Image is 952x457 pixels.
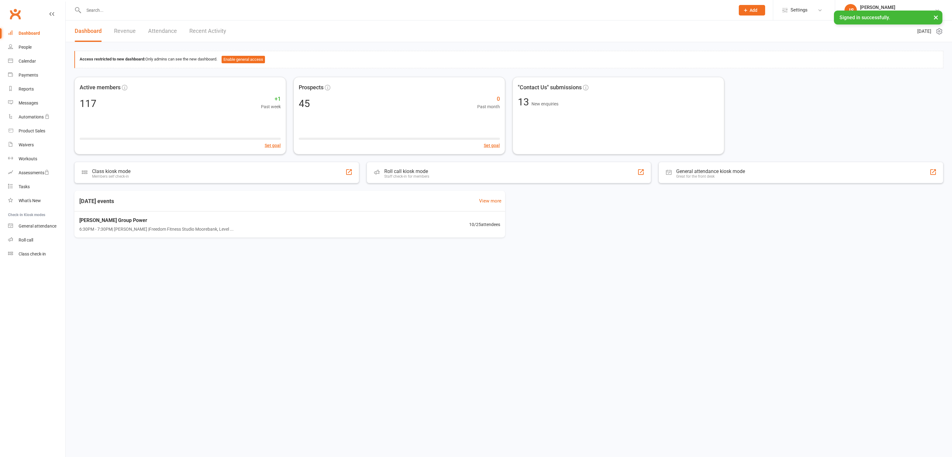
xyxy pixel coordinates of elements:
[8,68,65,82] a: Payments
[19,184,30,189] div: Tasks
[114,20,136,42] a: Revenue
[261,95,281,104] span: +1
[479,197,501,205] a: View more
[676,174,745,179] div: Great for the front desk
[148,20,177,42] a: Attendance
[8,26,65,40] a: Dashboard
[80,83,121,92] span: Active members
[860,5,935,10] div: [PERSON_NAME]
[19,45,32,50] div: People
[19,142,34,147] div: Waivers
[8,166,65,180] a: Assessments
[484,142,500,149] button: Set goal
[19,198,41,203] div: What's New
[74,196,119,207] h3: [DATE] events
[8,194,65,208] a: What's New
[19,251,46,256] div: Class check-in
[299,99,310,109] div: 45
[189,20,226,42] a: Recent Activity
[791,3,808,17] span: Settings
[19,87,34,91] div: Reports
[8,247,65,261] a: Class kiosk mode
[79,226,234,233] span: 6:30PM - 7:30PM | [PERSON_NAME] | Freedom Fitness Studio Moorebank, Level ...
[8,233,65,247] a: Roll call
[19,59,36,64] div: Calendar
[80,56,938,63] div: Only admins can see the new dashboard.
[75,20,102,42] a: Dashboard
[19,224,56,228] div: General attendance
[299,83,324,92] span: Prospects
[8,110,65,124] a: Automations
[840,15,890,20] span: Signed in successfully.
[8,180,65,194] a: Tasks
[8,96,65,110] a: Messages
[477,95,500,104] span: 0
[19,128,45,133] div: Product Sales
[860,10,935,16] div: Freedom Fitness [GEOGRAPHIC_DATA]
[19,237,33,242] div: Roll call
[739,5,765,16] button: Add
[531,101,558,106] span: New enquiries
[469,221,500,228] span: 10 / 25 attendees
[265,142,281,149] button: Set goal
[750,8,757,13] span: Add
[477,103,500,110] span: Past month
[79,216,234,224] span: [PERSON_NAME] Group Power
[19,156,37,161] div: Workouts
[8,152,65,166] a: Workouts
[92,168,130,174] div: Class kiosk mode
[19,73,38,78] div: Payments
[80,99,96,109] div: 117
[19,114,44,119] div: Automations
[384,168,429,174] div: Roll call kiosk mode
[8,138,65,152] a: Waivers
[844,4,857,16] div: JS
[518,96,531,108] span: 13
[92,174,130,179] div: Members self check-in
[19,100,38,105] div: Messages
[518,83,582,92] span: "Contact Us" submissions
[261,103,281,110] span: Past week
[8,40,65,54] a: People
[7,6,23,22] a: Clubworx
[8,124,65,138] a: Product Sales
[676,168,745,174] div: General attendance kiosk mode
[8,82,65,96] a: Reports
[19,170,49,175] div: Assessments
[384,174,429,179] div: Staff check-in for members
[917,28,931,35] span: [DATE]
[930,11,941,24] button: ×
[222,56,265,63] button: Enable general access
[19,31,40,36] div: Dashboard
[8,54,65,68] a: Calendar
[82,6,731,15] input: Search...
[8,219,65,233] a: General attendance kiosk mode
[80,57,145,61] strong: Access restricted to new dashboard:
